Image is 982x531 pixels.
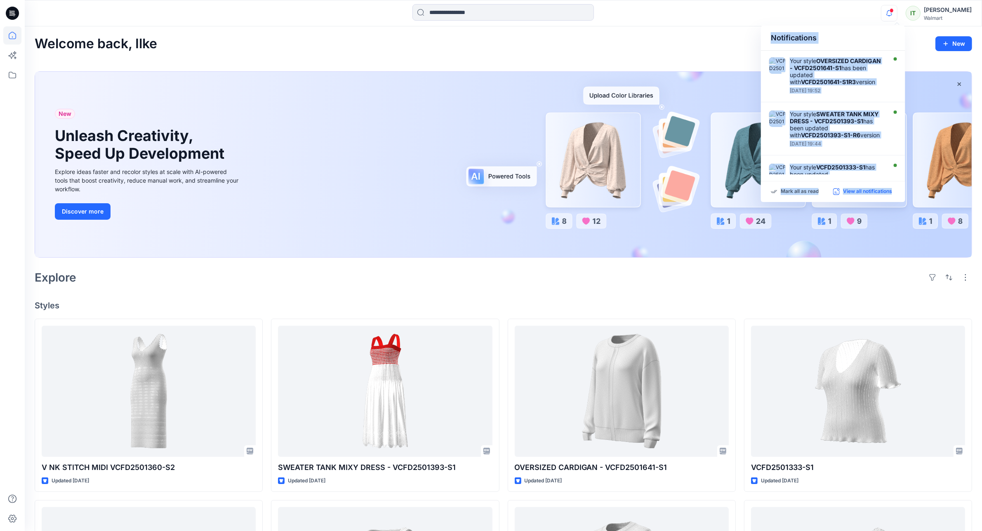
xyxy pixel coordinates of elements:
[35,36,157,52] h2: Welcome back, Ilke
[769,57,786,74] img: VCFD2501641-S1R3
[843,188,892,195] p: View all notifications
[288,477,325,485] p: Updated [DATE]
[55,203,111,220] button: Discover more
[924,15,972,21] div: Walmart
[55,127,228,162] h1: Unleash Creativity, Speed Up Development
[525,477,562,485] p: Updated [DATE]
[924,5,972,15] div: [PERSON_NAME]
[816,164,865,171] strong: VCFD2501333-S1
[55,167,240,193] div: Explore ideas faster and recolor styles at scale with AI-powered tools that boost creativity, red...
[35,301,972,310] h4: Styles
[52,477,89,485] p: Updated [DATE]
[42,462,256,473] p: V NK STITCH MIDI VCFD2501360-S2
[769,164,786,180] img: VCFD2501333-S1-R7-white3_128Overlay
[515,462,729,473] p: OVERSIZED CARDIGAN - VCFD2501641-S1
[515,326,729,457] a: OVERSIZED CARDIGAN - VCFD2501641-S1
[751,326,965,457] a: VCFD2501333-S1
[790,57,885,85] div: Your style has been updated with version
[906,6,921,21] div: IT
[790,110,885,139] div: Your style has been updated with version
[790,57,881,71] strong: OVERSIZED CARDIGAN - VCFD2501641-S1
[769,110,786,127] img: VCFD2501393-S1-R6
[35,271,76,284] h2: Explore
[790,110,878,125] strong: SWEATER TANK MIXY DRESS - VCFD2501393-S1
[935,36,972,51] button: New
[278,326,492,457] a: SWEATER TANK MIXY DRESS - VCFD2501393-S1
[790,164,885,192] div: Your style has been updated with version
[801,78,856,85] strong: VCFD2501641-S1R3
[801,132,860,139] strong: VCFD2501393-S1-R6
[751,462,965,473] p: VCFD2501333-S1
[790,141,885,147] div: Thursday, June 26, 2025 19:44
[781,188,819,195] p: Mark all as read
[55,203,240,220] a: Discover more
[42,326,256,457] a: V NK STITCH MIDI VCFD2501360-S2
[278,462,492,473] p: SWEATER TANK MIXY DRESS - VCFD2501393-S1
[790,88,885,94] div: Thursday, June 26, 2025 19:52
[761,26,905,51] div: Notifications
[761,477,798,485] p: Updated [DATE]
[59,109,71,119] span: New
